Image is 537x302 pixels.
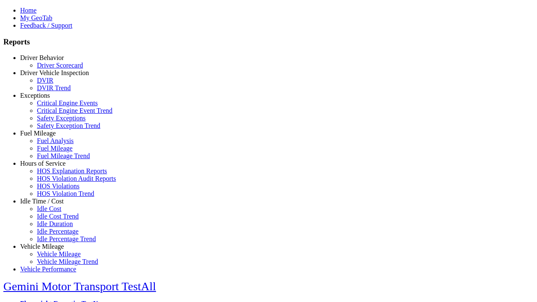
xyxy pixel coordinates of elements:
[3,280,156,293] a: Gemini Motor Transport TestAll
[37,250,81,258] a: Vehicle Mileage
[20,7,36,14] a: Home
[20,22,72,29] a: Feedback / Support
[20,160,65,167] a: Hours of Service
[37,167,107,174] a: HOS Explanation Reports
[20,14,52,21] a: My GeoTab
[37,145,73,152] a: Fuel Mileage
[37,228,78,235] a: Idle Percentage
[37,115,86,122] a: Safety Exceptions
[3,37,534,47] h3: Reports
[20,198,64,205] a: Idle Time / Cost
[37,62,83,69] a: Driver Scorecard
[37,84,70,91] a: DVIR Trend
[20,266,76,273] a: Vehicle Performance
[20,243,64,250] a: Vehicle Mileage
[37,205,61,212] a: Idle Cost
[37,182,79,190] a: HOS Violations
[37,99,98,107] a: Critical Engine Events
[37,137,74,144] a: Fuel Analysis
[37,220,73,227] a: Idle Duration
[37,258,98,265] a: Vehicle Mileage Trend
[37,77,53,84] a: DVIR
[20,54,64,61] a: Driver Behavior
[37,213,79,220] a: Idle Cost Trend
[37,190,94,197] a: HOS Violation Trend
[37,152,90,159] a: Fuel Mileage Trend
[37,175,116,182] a: HOS Violation Audit Reports
[20,130,56,137] a: Fuel Mileage
[20,69,89,76] a: Driver Vehicle Inspection
[20,92,50,99] a: Exceptions
[37,235,96,242] a: Idle Percentage Trend
[37,107,112,114] a: Critical Engine Event Trend
[37,122,100,129] a: Safety Exception Trend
